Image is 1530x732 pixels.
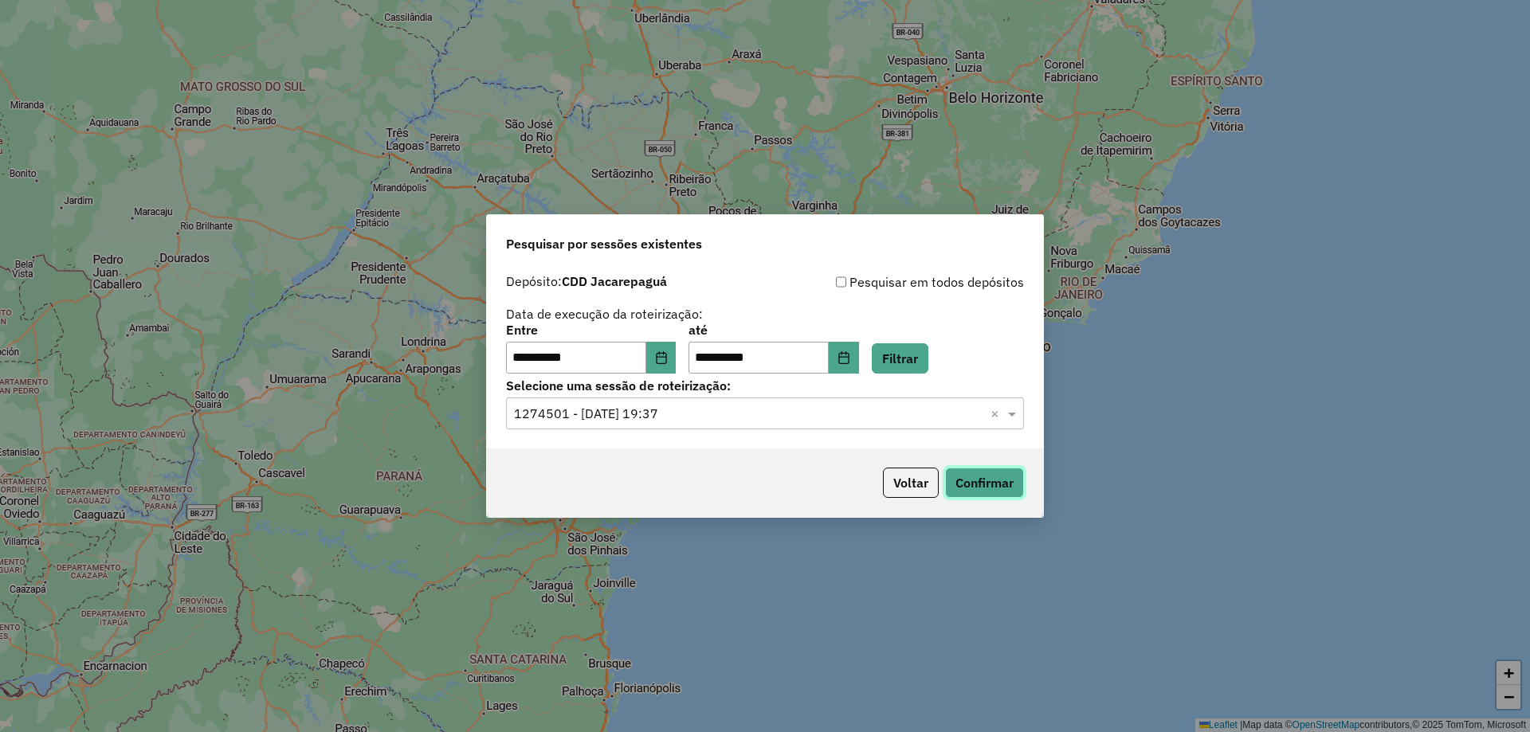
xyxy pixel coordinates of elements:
span: Pesquisar por sessões existentes [506,234,702,253]
button: Filtrar [872,343,928,374]
label: Selecione uma sessão de roteirização: [506,376,1024,395]
button: Choose Date [646,342,677,374]
button: Voltar [883,468,939,498]
button: Confirmar [945,468,1024,498]
label: até [688,320,858,339]
label: Depósito: [506,272,667,291]
label: Entre [506,320,676,339]
div: Pesquisar em todos depósitos [765,272,1024,292]
span: Clear all [991,404,1004,423]
strong: CDD Jacarepaguá [562,273,667,289]
label: Data de execução da roteirização: [506,304,703,323]
button: Choose Date [829,342,859,374]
